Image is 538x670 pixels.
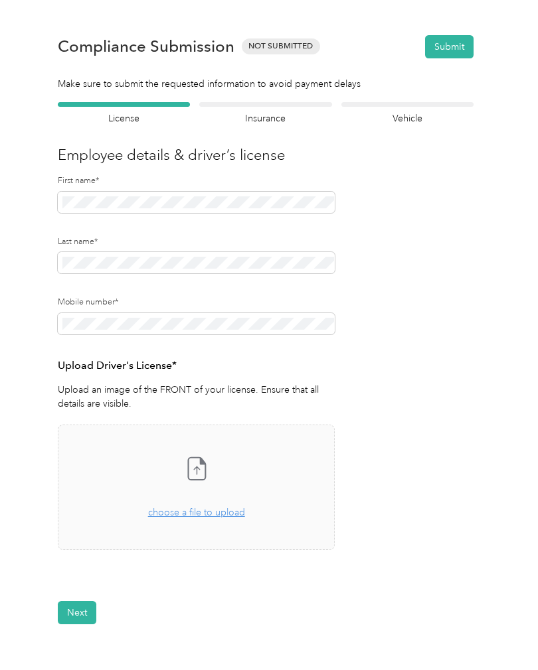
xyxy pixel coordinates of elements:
[58,425,334,549] span: choose a file to upload
[464,596,538,670] iframe: Everlance-gr Chat Button Frame
[341,111,474,125] h4: Vehicle
[58,144,474,166] h3: Employee details & driver’s license
[58,383,335,411] p: Upload an image of the FRONT of your license. Ensure that all details are visible.
[58,37,234,56] h1: Compliance Submission
[242,38,320,54] span: Not Submitted
[199,111,331,125] h4: Insurance
[58,111,190,125] h4: License
[425,35,474,58] button: Submit
[58,358,335,374] h3: Upload Driver's License*
[58,175,335,187] label: First name*
[58,236,335,248] label: Last name*
[58,77,474,91] div: Make sure to submit the requested information to avoid payment delays
[148,507,245,518] span: choose a file to upload
[58,297,335,308] label: Mobile number*
[58,601,96,624] button: Next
